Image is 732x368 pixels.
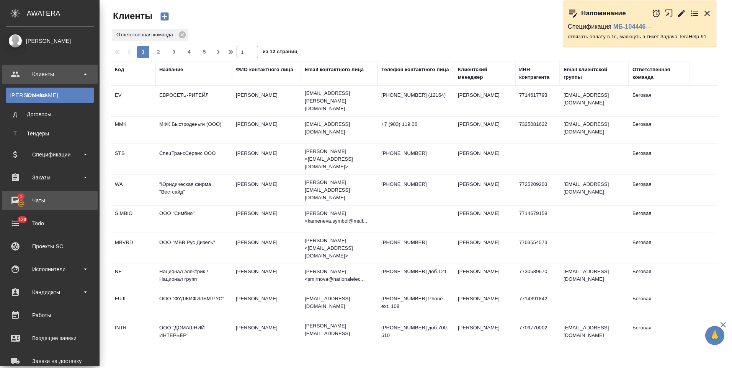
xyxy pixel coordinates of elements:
button: Перейти в todo [690,9,699,18]
td: СпецТрансСервис ООО [155,146,232,173]
td: [PERSON_NAME] [232,235,301,262]
p: [PHONE_NUMBER] Phone ext. 108 [381,295,450,310]
td: 7725209203 [515,177,560,204]
div: Заявки на доставку [6,355,94,367]
td: Беговая [629,177,690,204]
td: [PERSON_NAME] [232,146,301,173]
td: [PERSON_NAME] [454,235,515,262]
span: 🙏 [708,327,721,344]
div: Todo [6,218,94,229]
td: Беговая [629,146,690,173]
p: отвязать оплату в 1с, маякнуть в тикет Задача TeraHelp-91 [568,33,712,41]
div: ИНН контрагента [519,66,556,81]
p: [PERSON_NAME] <kameneva.symbol@mail... [305,210,374,225]
div: AWATERA [27,6,100,21]
td: 7714679158 [515,206,560,233]
td: Беговая [629,117,690,143]
td: FUJI [111,291,155,318]
div: Ответственная команда [112,29,188,41]
td: [PERSON_NAME] [454,146,515,173]
td: Беговая [629,206,690,233]
td: [PERSON_NAME] [232,88,301,114]
p: [PERSON_NAME] <[EMAIL_ADDRESS][DOMAIN_NAME]> [305,237,374,260]
div: Работы [6,309,94,321]
div: Кандидаты [6,287,94,298]
p: Спецификация — [568,23,712,31]
p: [PHONE_NUMBER] доб.121 [381,268,450,275]
button: Создать [155,10,174,23]
td: [PERSON_NAME] [454,264,515,291]
td: 7709770002 [515,320,560,347]
p: [PERSON_NAME][EMAIL_ADDRESS][DOMAIN_NAME] [305,322,374,345]
td: 7714617793 [515,88,560,114]
p: [PHONE_NUMBER] [381,181,450,188]
p: [PERSON_NAME] <smirnova@nationalelec... [305,268,374,283]
div: ФИО контактного лица [236,66,293,73]
td: [PERSON_NAME] [232,264,301,291]
p: +7 (903) 119 06 [381,120,450,128]
a: ТТендеры [6,126,94,141]
div: Телефон контактного лица [381,66,449,73]
p: [PERSON_NAME][EMAIL_ADDRESS][DOMAIN_NAME] [305,179,374,202]
button: Закрыть [703,9,712,18]
button: 2 [152,46,165,58]
div: Код [115,66,124,73]
div: Чаты [6,195,94,206]
td: "Юридическая фирма "Вестсайд" [155,177,232,204]
td: [EMAIL_ADDRESS][DOMAIN_NAME] [560,117,629,143]
a: 1Чаты [2,191,98,210]
span: 1 [15,193,27,200]
td: [PERSON_NAME] [454,320,515,347]
button: 🙏 [705,326,724,345]
p: [EMAIL_ADDRESS][PERSON_NAME][DOMAIN_NAME] [305,90,374,112]
a: Работы [2,306,98,325]
a: МБ-104446 [613,23,646,30]
td: [EMAIL_ADDRESS][DOMAIN_NAME] [560,320,629,347]
button: 5 [198,46,211,58]
td: ООО "МБВ Рус Дизель" [155,235,232,262]
div: Название [159,66,183,73]
a: Проекты SC [2,237,98,256]
button: Редактировать [677,9,686,18]
p: [PERSON_NAME] <[EMAIL_ADDRESS][DOMAIN_NAME]> [305,148,374,171]
span: 3 [168,48,180,56]
td: EV [111,88,155,114]
td: SIMBIO [111,206,155,233]
td: [PERSON_NAME] [232,206,301,233]
span: 5 [198,48,211,56]
p: [PHONE_NUMBER] (12164) [381,91,450,99]
span: Клиенты [111,10,152,22]
td: [PERSON_NAME] [232,291,301,318]
button: Открыть в новой вкладке [665,5,673,21]
div: Входящие заявки [6,332,94,344]
p: Напоминание [581,10,626,17]
td: [PERSON_NAME] [454,206,515,233]
a: 129Todo [2,214,98,233]
span: 4 [183,48,195,56]
td: Беговая [629,235,690,262]
td: STS [111,146,155,173]
td: ООО "ДОМАШНИЙ ИНТЕРЬЕР" [155,320,232,347]
td: Беговая [629,88,690,114]
div: Клиентский менеджер [458,66,511,81]
td: 7703554573 [515,235,560,262]
button: 3 [168,46,180,58]
td: Беговая [629,264,690,291]
td: [PERSON_NAME] [232,320,301,347]
td: INTR [111,320,155,347]
td: MMK [111,117,155,143]
button: Отложить [652,9,661,18]
td: МФК Быстроденьги (ООО) [155,117,232,143]
td: [EMAIL_ADDRESS][DOMAIN_NAME] [560,88,629,114]
td: 7730589670 [515,264,560,291]
td: [PERSON_NAME] [454,88,515,114]
td: [PERSON_NAME] [454,291,515,318]
a: ДДоговоры [6,107,94,122]
div: Договоры [10,111,90,118]
td: ООО "ФУДЖИФИЛЬМ РУС" [155,291,232,318]
td: 7325081622 [515,117,560,143]
td: Беговая [629,291,690,318]
p: Ответственная команда [116,31,176,39]
div: Спецификации [6,149,94,160]
div: Email клиентской группы [564,66,625,81]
